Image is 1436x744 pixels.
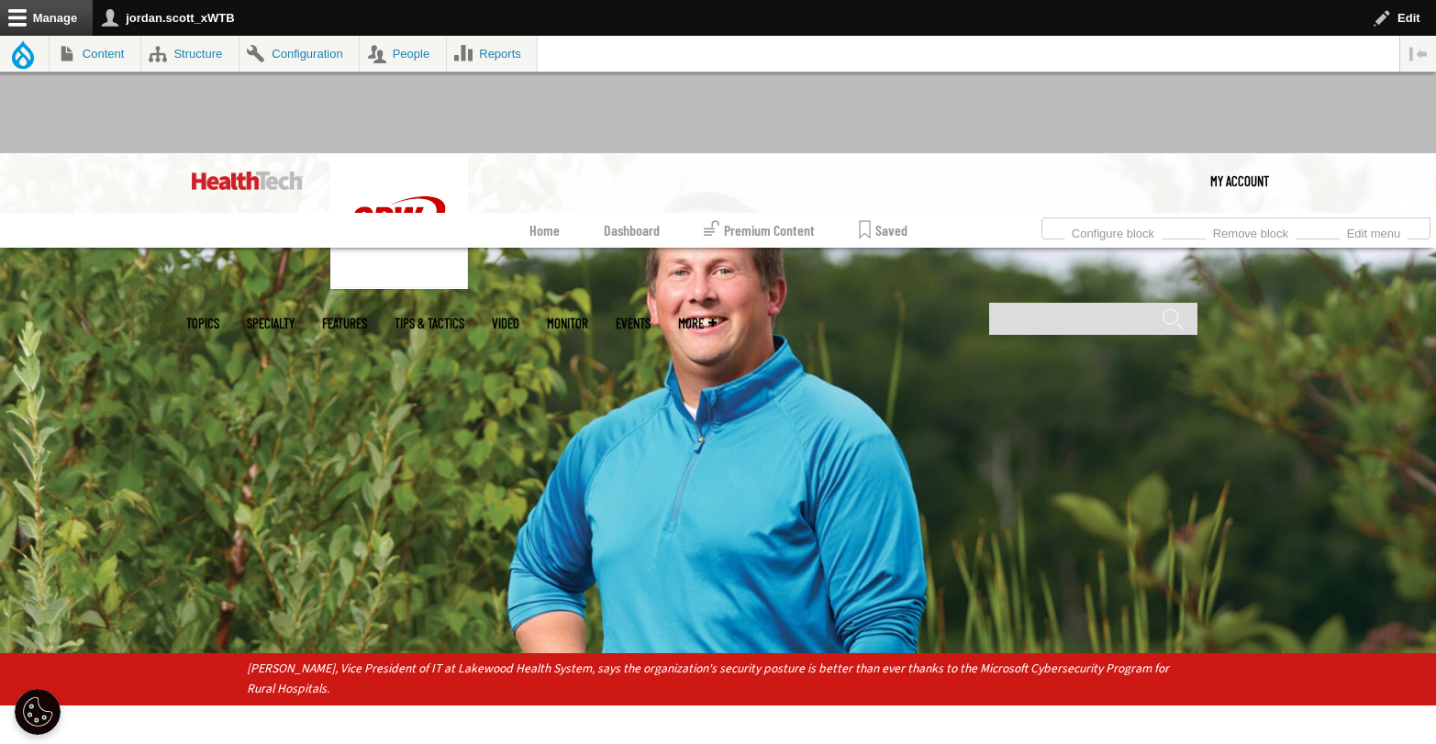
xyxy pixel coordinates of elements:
div: User menu [1210,153,1269,208]
a: Reports [447,36,538,72]
a: Dashboard [604,213,660,248]
a: Saved [859,213,907,248]
img: Home [192,172,303,190]
a: Tips & Tactics [395,316,464,330]
a: My Account [1210,153,1269,208]
a: Video [492,316,519,330]
span: Specialty [247,316,295,330]
span: Topics [186,316,219,330]
a: Content [50,36,140,72]
a: Features [322,316,367,330]
img: Home [330,153,468,289]
a: Home [529,213,560,248]
a: People [360,36,446,72]
div: Cookie Settings [15,689,61,735]
button: Vertical orientation [1400,36,1436,72]
a: Events [616,316,651,330]
a: Premium Content [704,213,815,248]
a: Configure block [1064,221,1162,241]
a: Structure [141,36,239,72]
a: Remove block [1206,221,1296,241]
a: Configuration [239,36,359,72]
a: MonITor [547,316,588,330]
a: CDW [330,274,468,294]
p: [PERSON_NAME], Vice President of IT at Lakewood Health System, says the organization's security p... [247,659,1189,699]
button: Open Preferences [15,689,61,735]
span: More [678,316,717,330]
iframe: advertisement [384,53,1052,136]
a: Edit menu [1340,221,1408,241]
